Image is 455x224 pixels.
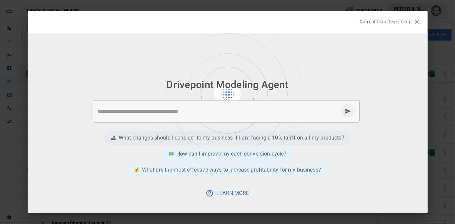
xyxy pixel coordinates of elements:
[166,77,288,92] p: Drivepoint Modeling Agent
[111,134,116,142] div: 🚢
[142,166,321,174] p: What are the most effective ways to increase profitability for my business?
[176,150,286,158] p: How can I improve my cash conversion cycle?
[201,187,254,199] button: Learn More
[168,150,174,158] div: 💵
[128,163,327,177] div: 💰What are the most effective ways to increase profitability for my business?
[134,166,139,174] div: 💰
[360,18,410,25] p: Current Plan: Demo Plan
[104,131,351,145] div: 🚢What changes should I consider to my business if I am facing a 10% tariff on all my products?
[216,189,249,197] p: Learn More
[119,134,344,142] p: What changes should I consider to my business if I am facing a 10% tariff on all my products?
[153,33,303,169] img: Background
[162,147,293,161] div: 💵How can I improve my cash conversion cycle?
